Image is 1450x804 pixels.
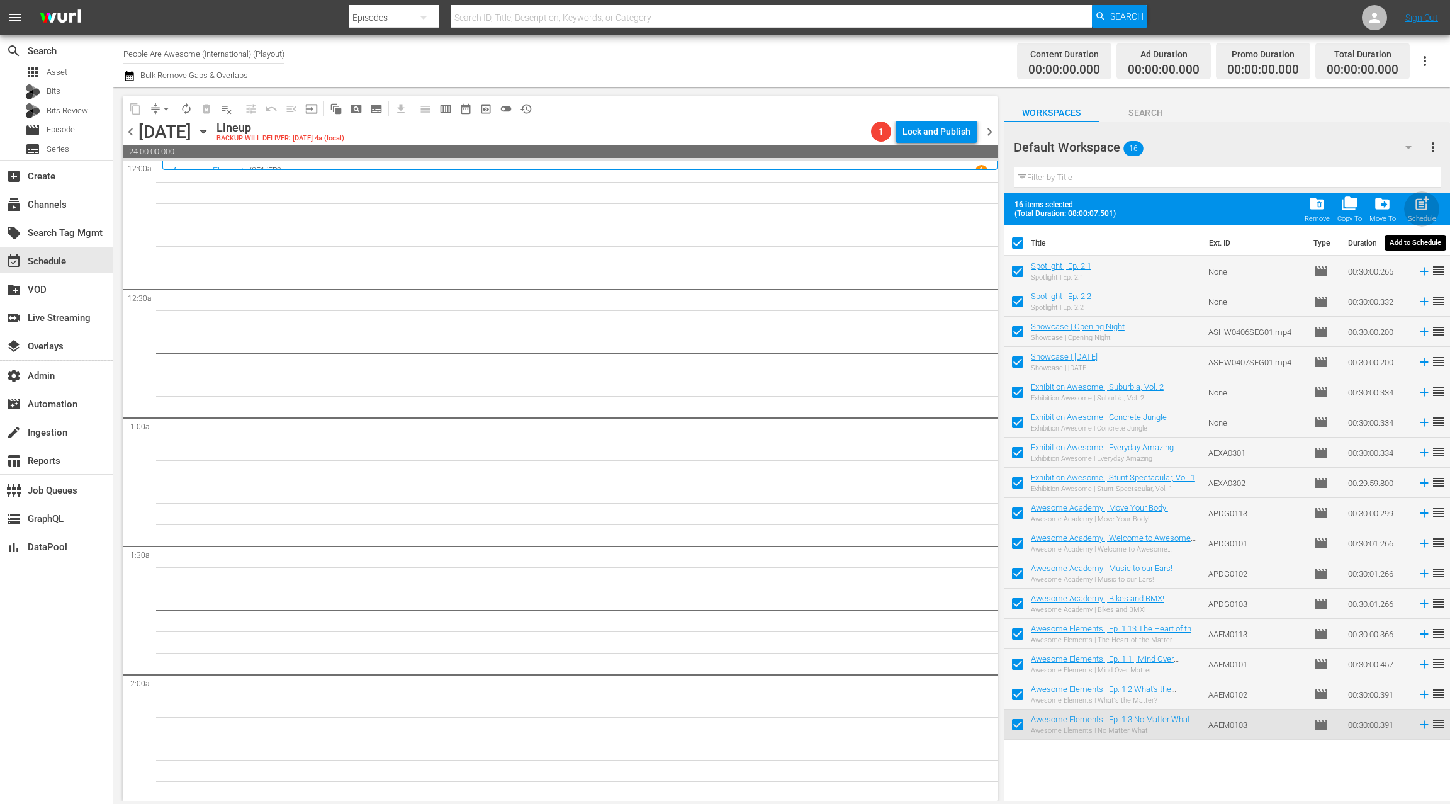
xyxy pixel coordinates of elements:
[330,103,342,115] span: auto_awesome_motion_outlined
[1203,528,1308,558] td: APDG0101
[1417,295,1431,309] svg: Add to Schedule
[1313,264,1329,279] span: Episode
[1431,505,1446,520] span: reorder
[370,103,383,115] span: subtitles_outlined
[1203,679,1308,710] td: AAEM0102
[1417,627,1431,641] svg: Add to Schedule
[172,166,249,176] a: Awesome Elements
[1343,286,1412,317] td: 00:30:00.332
[216,99,237,119] span: Clear Lineup
[350,103,362,115] span: pageview_outlined
[6,397,21,412] span: Automation
[123,145,998,158] span: 24:00:00.000
[1031,594,1164,603] a: Awesome Academy | Bikes and BMX!
[979,166,984,175] p: 1
[1327,45,1398,63] div: Total Duration
[1417,446,1431,460] svg: Add to Schedule
[1313,324,1329,339] span: Episode
[1203,286,1308,317] td: None
[1031,225,1201,261] th: Title
[896,120,977,143] button: Lock and Publish
[1110,5,1144,28] span: Search
[436,99,456,119] span: Week Calendar View
[386,96,411,121] span: Download as CSV
[1431,596,1446,611] span: reorder
[6,282,21,297] span: VOD
[1203,407,1308,438] td: None
[1343,649,1412,679] td: 00:30:00.457
[1203,377,1308,407] td: None
[1431,444,1446,460] span: reorder
[249,166,252,175] p: /
[8,10,23,25] span: menu
[1227,45,1299,63] div: Promo Duration
[1203,256,1308,286] td: None
[480,103,492,115] span: preview_outlined
[6,254,21,269] span: Schedule
[1417,536,1431,550] svg: Add to Schedule
[1028,45,1100,63] div: Content Duration
[123,124,138,140] span: chevron_left
[216,135,344,143] div: BACKUP WILL DELIVER: [DATE] 4a (local)
[281,99,301,119] span: Fill episodes with ad slates
[1343,377,1412,407] td: 00:30:00.334
[1341,195,1358,212] span: folder_copy
[237,96,261,121] span: Customize Events
[1340,225,1416,261] th: Duration
[1031,322,1125,331] a: Showcase | Opening Night
[1343,619,1412,649] td: 00:30:00.366
[1343,710,1412,740] td: 00:30:00.391
[1031,424,1167,433] div: Exhibition Awesome | Concrete Jungle
[346,99,366,119] span: Create Search Block
[25,142,40,157] span: Series
[1343,528,1412,558] td: 00:30:01.266
[1203,438,1308,468] td: AEXA0301
[1031,273,1091,281] div: Spotlight | Ep. 2.1
[1337,215,1362,223] div: Copy To
[1203,498,1308,528] td: APDG0113
[1417,657,1431,671] svg: Add to Schedule
[1404,191,1440,227] button: Schedule
[1417,264,1431,278] svg: Add to Schedule
[1343,679,1412,710] td: 00:30:00.391
[216,121,344,135] div: Lineup
[145,99,176,119] span: Remove Gaps & Overlaps
[1203,589,1308,619] td: APDG0103
[1031,727,1190,735] div: Awesome Elements | No Matter What
[6,483,21,498] span: Job Queues
[1099,105,1193,121] span: Search
[1417,718,1431,732] svg: Add to Schedule
[1227,63,1299,77] span: 00:00:00.000
[6,225,21,241] span: Search Tag Mgmt
[268,166,281,175] p: EP3
[25,103,40,118] div: Bits Review
[1203,710,1308,740] td: AAEM0103
[1031,455,1174,463] div: Exhibition Awesome | Everyday Amazing
[1431,565,1446,580] span: reorder
[6,310,21,326] span: Live Streaming
[1343,558,1412,589] td: 00:30:01.266
[1031,485,1195,493] div: Exhibition Awesome | Stunt Spectacular, Vol. 1
[1031,292,1091,301] a: Spotlight | Ep. 2.2
[439,103,452,115] span: calendar_view_week_outlined
[1313,657,1329,672] span: Episode
[1313,596,1329,611] span: Episode
[1031,303,1091,312] div: Spotlight | Ep. 2.2
[1431,293,1446,309] span: reorder
[1343,256,1412,286] td: 00:30:00.265
[1031,696,1198,705] div: Awesome Elements | What's the Matter?
[496,99,516,119] span: 24 hours Lineup View is OFF
[1366,191,1400,227] button: Move To
[1431,324,1446,339] span: reorder
[176,99,196,119] span: Loop Content
[30,3,91,33] img: ans4CAIJ8jUAAAAAAAAAAAAAAAAAAAAAAAAgQb4GAAAAAAAAAAAAAAAAAAAAAAAAJMjXAAAAAAAAAAAAAAAAAAAAAAAAgAT5G...
[1313,566,1329,581] span: Episode
[160,103,172,115] span: arrow_drop_down
[1031,364,1098,372] div: Showcase | [DATE]
[1431,626,1446,641] span: reorder
[1417,416,1431,429] svg: Add to Schedule
[1031,352,1098,361] a: Showcase | [DATE]
[6,339,21,354] span: Overlays
[1417,506,1431,520] svg: Add to Schedule
[1031,412,1167,422] a: Exhibition Awesome | Concrete Jungle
